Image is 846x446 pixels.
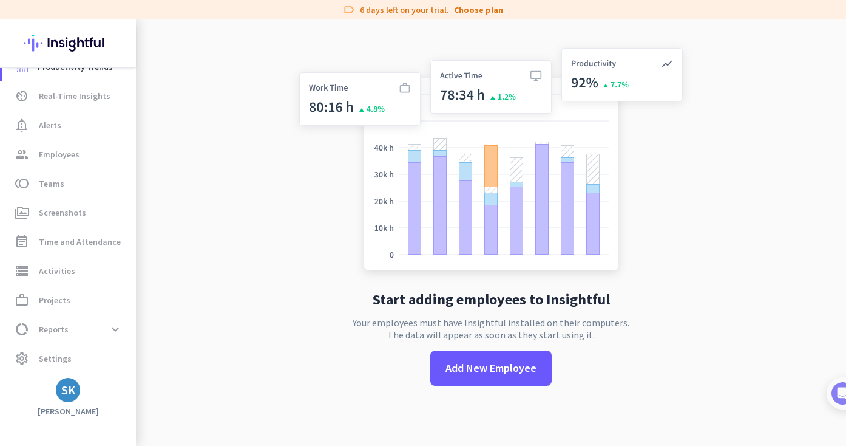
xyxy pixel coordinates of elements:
div: 2Initial tracking settings and how to edit them [22,346,220,374]
i: toll [15,176,29,191]
h2: Start adding employees to Insightful [373,292,610,307]
span: Settings [39,351,72,366]
span: Home [18,391,42,400]
img: no-search-results [290,41,692,283]
button: Messages [61,361,121,410]
div: Initial tracking settings and how to edit them [47,350,206,374]
span: Time and Attendance [39,235,121,249]
a: event_noteTime and Attendance [2,227,136,256]
span: Add New Employee [445,360,536,376]
a: perm_mediaScreenshots [2,198,136,227]
a: storageActivities [2,256,136,286]
span: Reports [39,322,69,337]
div: 🎊 Welcome to Insightful! 🎊 [17,47,226,91]
i: storage [15,264,29,278]
span: Messages [70,391,112,400]
div: Add employees [47,211,206,224]
a: work_outlineProjects [2,286,136,315]
div: Close [213,5,235,27]
img: Profile image for Tamara [43,127,63,146]
i: group [15,147,29,162]
a: tollTeams [2,169,136,198]
a: av_timerReal-Time Insights [2,81,136,111]
a: settingsSettings [2,344,136,373]
span: Projects [39,293,70,307]
span: Activities [39,264,75,278]
div: You're just a few steps away from completing the essential app setup [17,91,226,120]
i: notification_important [15,118,29,132]
div: It's time to add your employees! This is crucial since Insightful will start collecting their act... [47,232,211,283]
i: perm_media [15,205,29,220]
a: data_usageReportsexpand_more [2,315,136,344]
i: av_timer [15,89,29,103]
span: Real-Time Insights [39,89,110,103]
button: Help [121,361,182,410]
i: settings [15,351,29,366]
p: 4 steps [12,160,43,173]
span: Teams [39,176,64,191]
i: label [343,4,355,16]
button: Add your employees [47,292,164,317]
span: Alerts [39,118,61,132]
a: notification_importantAlerts [2,111,136,140]
i: work_outline [15,293,29,307]
div: SK [61,384,75,396]
span: Help [142,391,161,400]
p: About 10 minutes [155,160,231,173]
a: Choose plan [454,4,503,16]
p: Your employees must have Insightful installed on their computers. The data will appear as soon as... [353,317,629,341]
button: Add New Employee [430,351,552,386]
a: groupEmployees [2,140,136,169]
i: data_usage [15,322,29,337]
span: Tasks [199,391,225,400]
span: Screenshots [39,205,86,220]
button: Tasks [182,361,243,410]
div: 1Add employees [22,207,220,227]
div: [PERSON_NAME] from Insightful [67,131,200,143]
button: expand_more [104,318,126,340]
span: Employees [39,147,80,162]
i: event_note [15,235,29,249]
h1: Tasks [103,5,142,26]
img: Insightful logo [24,19,112,67]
